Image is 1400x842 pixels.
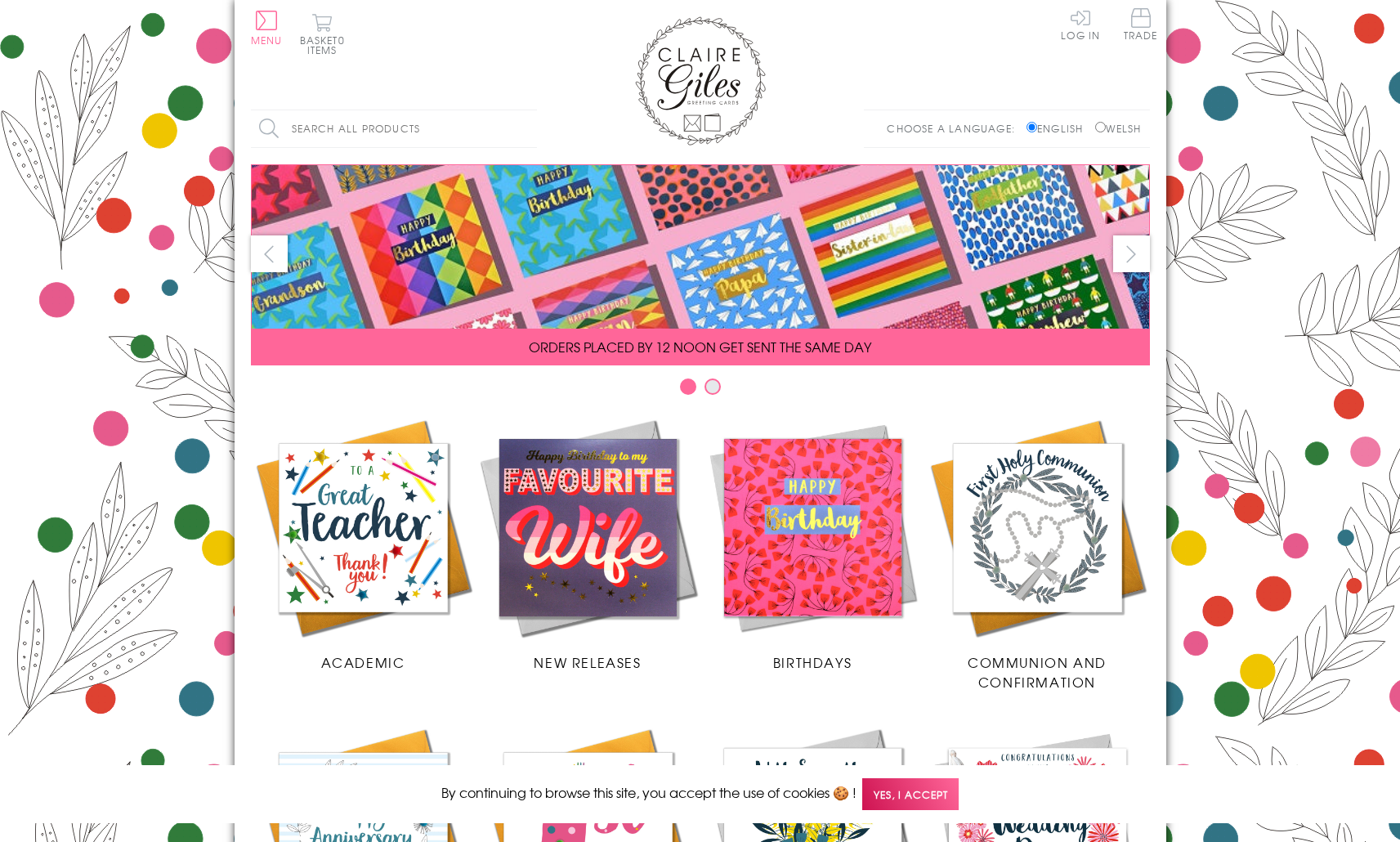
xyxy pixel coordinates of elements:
[476,415,700,672] a: New Releases
[1027,121,1091,136] label: English
[307,33,345,57] span: 0 items
[1027,122,1037,132] input: English
[251,110,537,147] input: Search all products
[251,415,476,672] a: Academic
[680,378,696,395] button: Carousel Page 1 (Current Slide)
[251,235,288,272] button: prev
[251,378,1150,403] div: Carousel Pagination
[1095,122,1106,132] input: Welsh
[321,652,405,672] span: Academic
[635,16,766,146] img: Claire Giles Greetings Cards
[1124,8,1158,40] span: Trade
[251,11,283,45] button: Menu
[968,652,1107,692] span: Communion and Confirmation
[300,13,345,55] button: Basket0 items
[251,33,283,47] span: Menu
[700,415,925,672] a: Birthdays
[1061,8,1100,40] a: Log In
[925,415,1150,692] a: Communion and Confirmation
[1124,8,1158,43] a: Trade
[1095,121,1142,136] label: Welsh
[521,110,537,147] input: Search
[887,121,1023,136] p: Choose a language:
[862,778,959,810] span: Yes, I accept
[773,652,852,672] span: Birthdays
[534,652,641,672] span: New Releases
[704,378,721,395] button: Carousel Page 2
[1113,235,1150,272] button: next
[529,337,871,356] span: ORDERS PLACED BY 12 NOON GET SENT THE SAME DAY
